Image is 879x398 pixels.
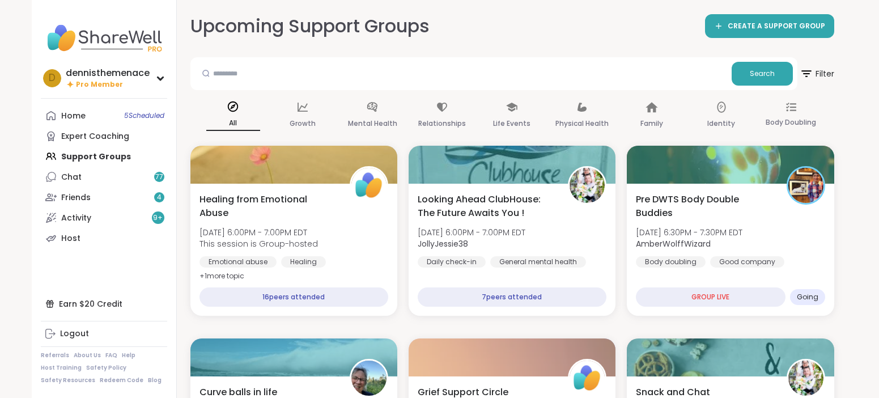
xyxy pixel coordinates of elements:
[41,105,167,126] a: Home5Scheduled
[148,376,162,384] a: Blog
[636,256,706,268] div: Body doubling
[800,60,834,87] span: Filter
[153,213,163,223] span: 9 +
[199,193,337,220] span: Healing from Emotional Abuse
[418,117,466,130] p: Relationships
[732,62,793,86] button: Search
[105,352,117,359] a: FAQ
[490,256,586,268] div: General mental health
[41,228,167,248] a: Host
[41,324,167,344] a: Logout
[199,287,388,307] div: 16 peers attended
[41,187,167,208] a: Friends4
[418,256,486,268] div: Daily check-in
[157,193,162,202] span: 4
[41,167,167,187] a: Chat77
[797,293,818,302] span: Going
[351,361,387,396] img: Lori246
[60,328,89,340] div: Logout
[705,14,834,38] a: CREATE A SUPPORT GROUP
[41,18,167,58] img: ShareWell Nav Logo
[41,208,167,228] a: Activity9+
[61,172,82,183] div: Chat
[750,69,775,79] span: Search
[636,238,711,249] b: AmberWolffWizard
[636,227,742,238] span: [DATE] 6:30PM - 7:30PM EDT
[41,376,95,384] a: Safety Resources
[418,193,555,220] span: Looking Ahead ClubHouse: The Future Awaits You !
[122,352,135,359] a: Help
[199,238,318,249] span: This session is Group-hosted
[61,111,86,122] div: Home
[199,227,318,238] span: [DATE] 6:00PM - 7:00PM EDT
[61,192,91,204] div: Friends
[493,117,530,130] p: Life Events
[555,117,609,130] p: Physical Health
[66,67,150,79] div: dennisthemenace
[199,256,277,268] div: Emotional abuse
[86,364,126,372] a: Safety Policy
[61,233,80,244] div: Host
[76,80,123,90] span: Pro Member
[41,364,82,372] a: Host Training
[707,117,735,130] p: Identity
[74,352,101,359] a: About Us
[100,376,143,384] a: Redeem Code
[290,117,316,130] p: Growth
[351,168,387,203] img: ShareWell
[41,352,69,359] a: Referrals
[418,238,468,249] b: JollyJessie38
[570,168,605,203] img: JollyJessie38
[788,168,823,203] img: AmberWolffWizard
[348,117,397,130] p: Mental Health
[636,193,774,220] span: Pre DWTS Body Double Buddies
[766,116,816,129] p: Body Doubling
[124,111,164,120] span: 5 Scheduled
[640,117,663,130] p: Family
[800,57,834,90] button: Filter
[788,361,823,396] img: JollyJessie38
[570,361,605,396] img: ShareWell
[190,14,430,39] h2: Upcoming Support Groups
[49,71,56,86] span: d
[61,131,129,142] div: Expert Coaching
[61,213,91,224] div: Activity
[41,126,167,146] a: Expert Coaching
[41,294,167,314] div: Earn $20 Credit
[206,116,260,131] p: All
[418,287,606,307] div: 7 peers attended
[728,22,825,31] span: CREATE A SUPPORT GROUP
[281,256,326,268] div: Healing
[710,256,784,268] div: Good company
[418,227,525,238] span: [DATE] 6:00PM - 7:00PM EDT
[155,172,163,182] span: 77
[636,287,785,307] div: GROUP LIVE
